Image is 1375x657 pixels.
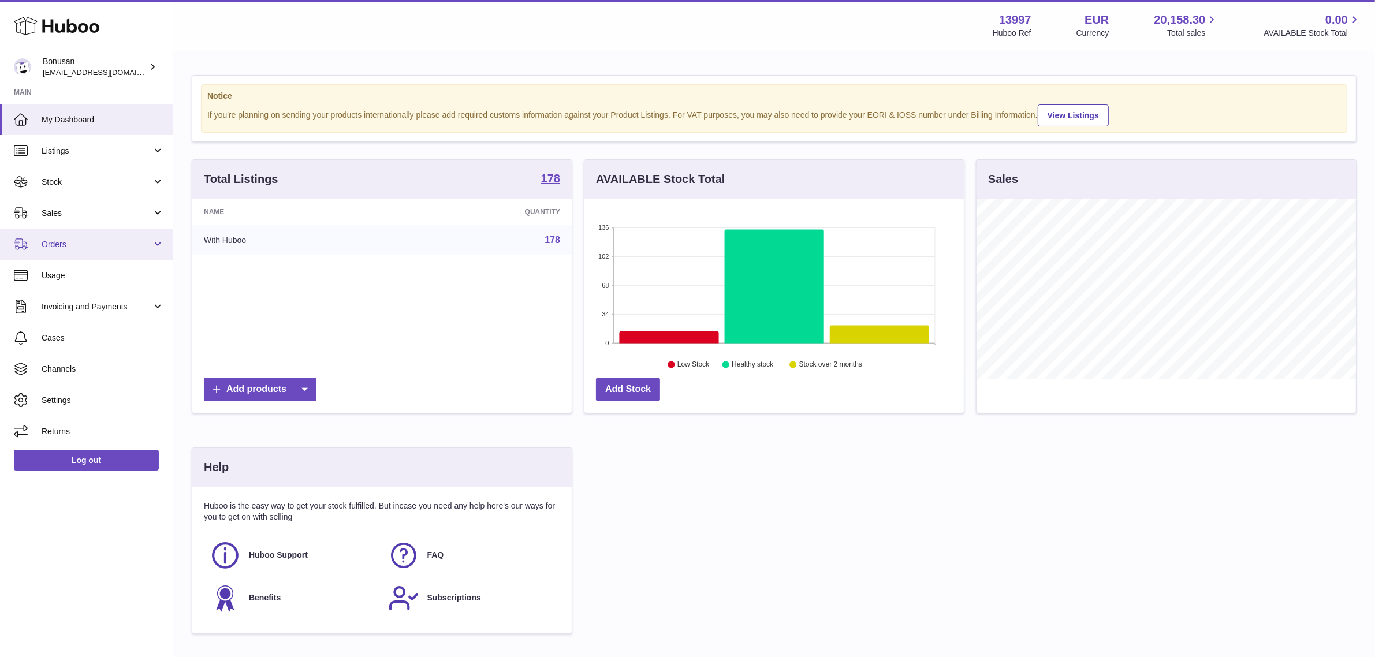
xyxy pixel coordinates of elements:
[210,540,377,571] a: Huboo Support
[192,199,393,225] th: Name
[42,395,164,406] span: Settings
[1325,12,1348,28] span: 0.00
[999,12,1031,28] strong: 13997
[42,364,164,375] span: Channels
[42,270,164,281] span: Usage
[1038,104,1109,126] a: View Listings
[42,301,152,312] span: Invoicing and Payments
[596,171,725,187] h3: AVAILABLE Stock Total
[427,550,444,561] span: FAQ
[1167,28,1219,39] span: Total sales
[210,583,377,614] a: Benefits
[1264,12,1361,39] a: 0.00 AVAILABLE Stock Total
[541,173,560,184] strong: 178
[1076,28,1109,39] div: Currency
[598,224,609,231] text: 136
[541,173,560,186] a: 178
[14,450,159,471] a: Log out
[677,361,710,369] text: Low Stock
[204,501,560,522] p: Huboo is the easy way to get your stock fulfilled. But incase you need any help here's our ways f...
[388,540,555,571] a: FAQ
[427,592,481,603] span: Subscriptions
[249,592,281,603] span: Benefits
[42,114,164,125] span: My Dashboard
[14,58,31,76] img: internalAdmin-13997@internal.huboo.com
[596,378,660,401] a: Add Stock
[545,235,560,245] a: 178
[605,339,609,346] text: 0
[42,177,152,188] span: Stock
[988,171,1018,187] h3: Sales
[799,361,862,369] text: Stock over 2 months
[1085,12,1109,28] strong: EUR
[204,171,278,187] h3: Total Listings
[393,199,572,225] th: Quantity
[1154,12,1205,28] span: 20,158.30
[598,253,609,260] text: 102
[42,426,164,437] span: Returns
[42,208,152,219] span: Sales
[249,550,308,561] span: Huboo Support
[993,28,1031,39] div: Huboo Ref
[1264,28,1361,39] span: AVAILABLE Stock Total
[732,361,774,369] text: Healthy stock
[1154,12,1219,39] a: 20,158.30 Total sales
[42,333,164,344] span: Cases
[204,460,229,475] h3: Help
[207,103,1341,126] div: If you're planning on sending your products internationally please add required customs informati...
[43,56,147,78] div: Bonusan
[204,378,316,401] a: Add products
[602,311,609,318] text: 34
[207,91,1341,102] strong: Notice
[43,68,170,77] span: [EMAIL_ADDRESS][DOMAIN_NAME]
[192,225,393,255] td: With Huboo
[42,239,152,250] span: Orders
[388,583,555,614] a: Subscriptions
[602,282,609,289] text: 68
[42,145,152,156] span: Listings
